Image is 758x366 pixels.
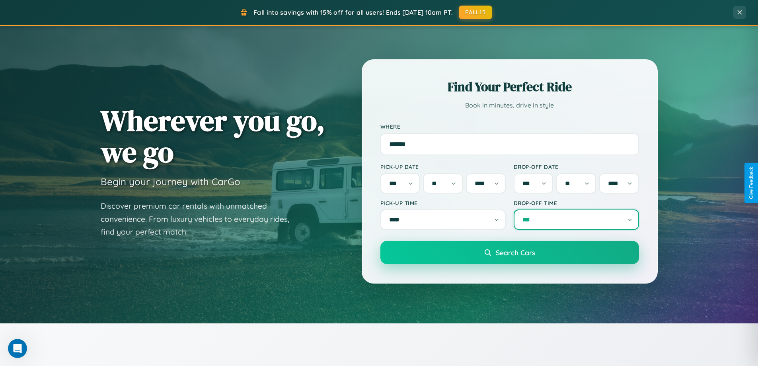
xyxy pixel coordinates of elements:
span: Fall into savings with 15% off for all users! Ends [DATE] 10am PT. [253,8,453,16]
label: Where [380,123,639,130]
h3: Begin your journey with CarGo [101,176,240,188]
h2: Find Your Perfect Ride [380,78,639,96]
button: Search Cars [380,241,639,264]
label: Drop-off Time [514,200,639,206]
div: Give Feedback [748,167,754,199]
iframe: Intercom live chat [8,339,27,358]
h1: Wherever you go, we go [101,105,325,168]
label: Pick-up Time [380,200,506,206]
label: Pick-up Date [380,163,506,170]
span: Search Cars [496,248,535,257]
label: Drop-off Date [514,163,639,170]
p: Discover premium car rentals with unmatched convenience. From luxury vehicles to everyday rides, ... [101,200,300,239]
p: Book in minutes, drive in style [380,100,639,111]
button: FALL15 [459,6,492,19]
